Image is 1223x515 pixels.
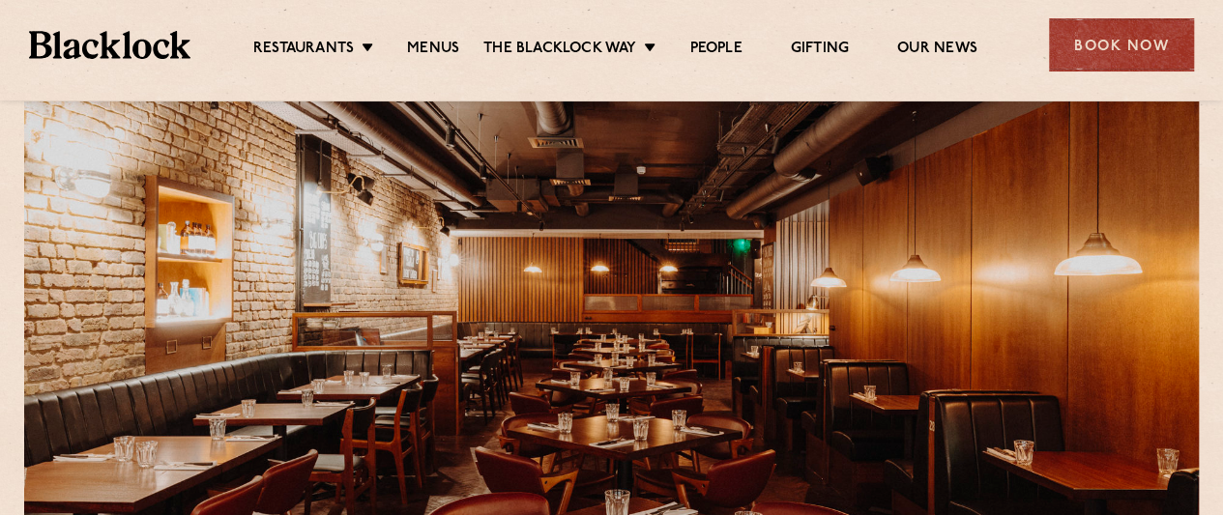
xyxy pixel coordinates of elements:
[791,40,849,61] a: Gifting
[29,31,190,58] img: BL_Textured_Logo-footer-cropped.svg
[689,40,742,61] a: People
[897,40,977,61] a: Our News
[483,40,636,61] a: The Blacklock Way
[253,40,354,61] a: Restaurants
[407,40,459,61] a: Menus
[1049,18,1194,72] div: Book Now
